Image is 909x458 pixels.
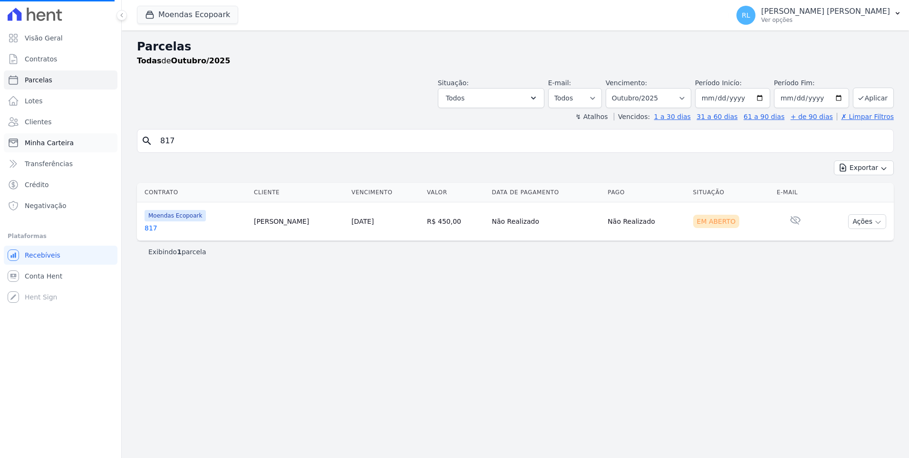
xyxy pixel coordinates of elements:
[25,159,73,169] span: Transferências
[4,70,117,90] a: Parcelas
[250,183,348,202] th: Cliente
[137,56,162,65] strong: Todas
[548,79,571,87] label: E-mail:
[177,248,182,256] b: 1
[446,92,464,104] span: Todos
[575,113,608,120] label: ↯ Atalhos
[4,50,117,69] a: Contratos
[145,210,206,221] span: Moendas Ecopoark
[837,113,894,120] a: ✗ Limpar Filtros
[4,133,117,152] a: Minha Carteira
[614,113,650,120] label: Vencidos:
[25,271,62,281] span: Conta Hent
[4,267,117,286] a: Conta Hent
[423,202,488,241] td: R$ 450,00
[791,113,833,120] a: + de 90 dias
[742,12,750,19] span: RL
[438,79,469,87] label: Situação:
[25,180,49,189] span: Crédito
[25,138,74,148] span: Minha Carteira
[348,183,423,202] th: Vencimento
[8,230,114,242] div: Plataformas
[4,112,117,131] a: Clientes
[423,183,488,202] th: Valor
[604,183,689,202] th: Pago
[25,117,51,127] span: Clientes
[171,56,231,65] strong: Outubro/2025
[25,33,63,43] span: Visão Geral
[4,196,117,215] a: Negativação
[25,96,43,106] span: Lotes
[853,88,894,108] button: Aplicar
[25,250,60,260] span: Recebíveis
[4,175,117,194] a: Crédito
[25,75,52,85] span: Parcelas
[729,2,909,29] button: RL [PERSON_NAME] [PERSON_NAME] Ver opções
[137,38,894,55] h2: Parcelas
[351,218,374,225] a: [DATE]
[761,7,890,16] p: [PERSON_NAME] [PERSON_NAME]
[4,29,117,48] a: Visão Geral
[148,247,206,257] p: Exibindo parcela
[438,88,544,108] button: Todos
[145,223,246,233] a: 817
[604,202,689,241] td: Não Realizado
[488,183,604,202] th: Data de Pagamento
[4,154,117,173] a: Transferências
[4,246,117,265] a: Recebíveis
[695,79,742,87] label: Período Inicío:
[761,16,890,24] p: Ver opções
[654,113,691,120] a: 1 a 30 dias
[606,79,647,87] label: Vencimento:
[693,215,740,228] div: Em Aberto
[774,78,849,88] label: Período Fim:
[689,183,773,202] th: Situação
[155,131,890,150] input: Buscar por nome do lote ou do cliente
[848,214,886,229] button: Ações
[137,6,238,24] button: Moendas Ecopoark
[141,135,153,147] i: search
[4,91,117,110] a: Lotes
[250,202,348,241] td: [PERSON_NAME]
[488,202,604,241] td: Não Realizado
[137,55,230,67] p: de
[834,160,894,175] button: Exportar
[773,183,818,202] th: E-mail
[137,183,250,202] th: Contrato
[744,113,784,120] a: 61 a 90 dias
[25,54,57,64] span: Contratos
[25,201,67,210] span: Negativação
[696,113,737,120] a: 31 a 60 dias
